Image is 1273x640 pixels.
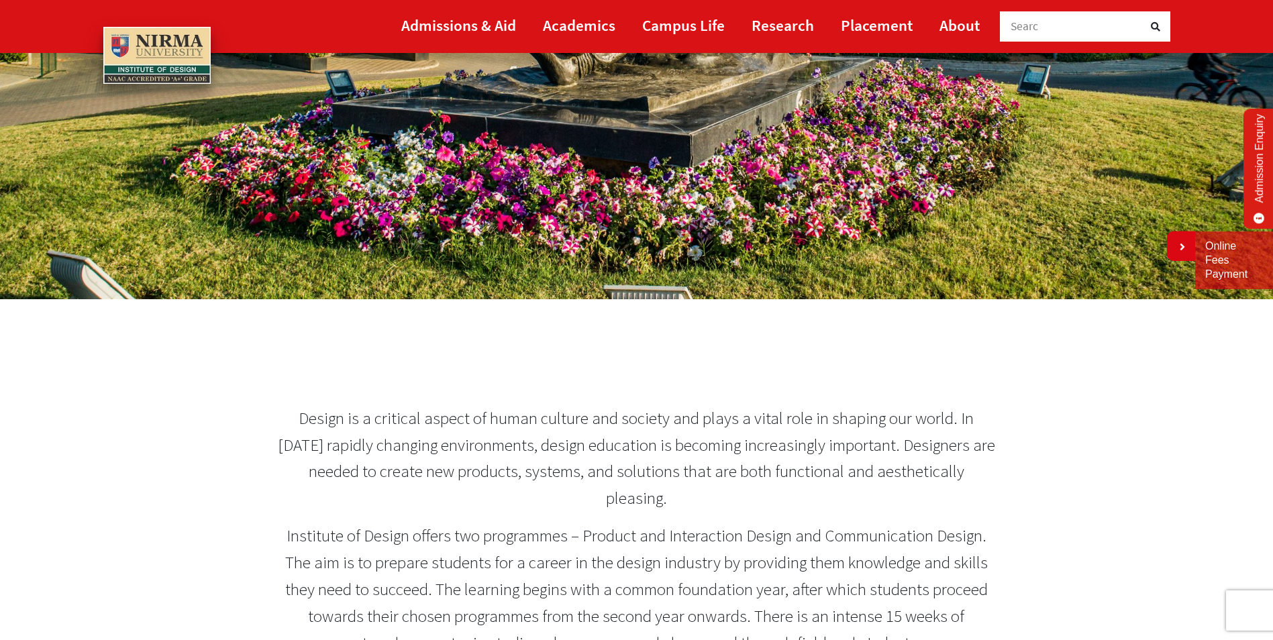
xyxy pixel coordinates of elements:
a: Research [752,10,814,40]
p: Design is a critical aspect of human culture and society and plays a vital role in shaping our wo... [278,405,996,512]
img: main_logo [103,27,211,85]
span: Searc [1011,19,1039,34]
a: Online Fees Payment [1205,239,1263,281]
a: Campus Life [642,10,725,40]
a: Admissions & Aid [401,10,516,40]
a: Academics [543,10,615,40]
a: About [939,10,980,40]
a: Placement [841,10,913,40]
